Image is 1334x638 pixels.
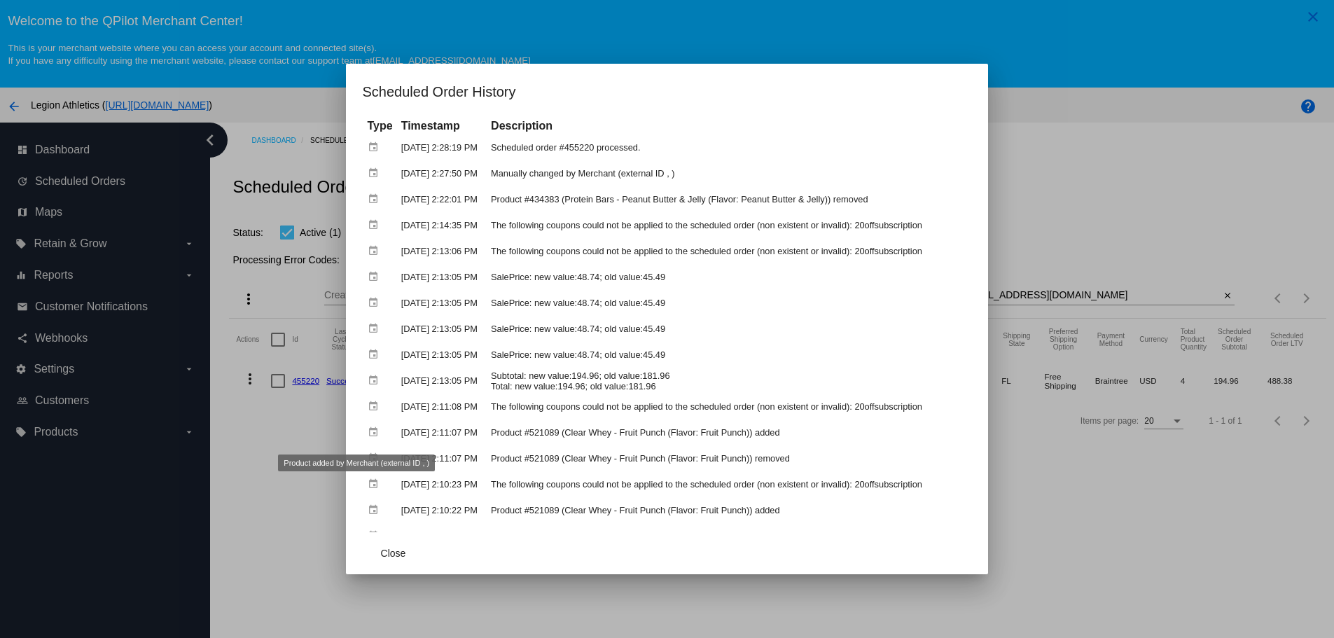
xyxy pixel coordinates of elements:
td: Product #521089 (Clear Whey - Fruit Punch (Flavor: Fruit Punch)) added [487,498,970,522]
mat-icon: event [368,240,384,262]
td: [DATE] 2:11:07 PM [398,446,486,471]
td: Manually changed by Merchant (external ID , ) [487,161,970,186]
mat-icon: event [368,422,384,443]
td: [DATE] 2:11:07 PM [398,420,486,445]
mat-icon: event [368,188,384,210]
h1: Scheduled Order History [363,81,972,103]
td: [DATE] 2:10:22 PM [398,524,486,548]
mat-icon: event [368,292,384,314]
mat-icon: event [368,266,384,288]
mat-icon: event [368,525,384,547]
td: The following coupons could not be applied to the scheduled order (non existent or invalid): 20of... [487,472,970,497]
td: Scheduled order #455220 processed. [487,135,970,160]
th: Type [364,118,396,134]
td: [DATE] 2:13:06 PM [398,239,486,263]
mat-icon: event [368,370,384,391]
td: SalePrice: new value:48.74; old value:45.49 [487,342,970,367]
mat-icon: event [368,137,384,158]
mat-icon: event [368,448,384,469]
mat-icon: event [368,499,384,521]
td: [DATE] 2:22:01 PM [398,187,486,211]
th: Description [487,118,970,134]
td: The following coupons could not be applied to the scheduled order (non existent or invalid): 20of... [487,239,970,263]
td: [DATE] 2:13:05 PM [398,368,486,393]
td: Product #434383 (Protein Bars - Peanut Butter & Jelly (Flavor: Peanut Butter & Jelly)) removed [487,187,970,211]
mat-icon: event [368,344,384,366]
td: [DATE] 2:13:05 PM [398,317,486,341]
td: Product #527019 (Clear Whey - Lemon Lime (Flavor: Lemon Lime)) removed [487,524,970,548]
td: The following coupons could not be applied to the scheduled order (non existent or invalid): 20of... [487,213,970,237]
button: Close dialog [363,541,424,566]
mat-icon: event [368,396,384,417]
mat-icon: event [368,214,384,236]
td: Subtotal: new value:194.96; old value:181.96 Total: new value:194.96; old value:181.96 [487,368,970,393]
td: SalePrice: new value:48.74; old value:45.49 [487,265,970,289]
td: [DATE] 2:10:23 PM [398,472,486,497]
td: [DATE] 2:10:22 PM [398,498,486,522]
td: The following coupons could not be applied to the scheduled order (non existent or invalid): 20of... [487,394,970,419]
td: [DATE] 2:28:19 PM [398,135,486,160]
mat-icon: event [368,318,384,340]
td: [DATE] 2:11:08 PM [398,394,486,419]
td: Product #521089 (Clear Whey - Fruit Punch (Flavor: Fruit Punch)) added [487,420,970,445]
td: Product #521089 (Clear Whey - Fruit Punch (Flavor: Fruit Punch)) removed [487,446,970,471]
td: [DATE] 2:13:05 PM [398,291,486,315]
mat-icon: event [368,473,384,495]
td: [DATE] 2:13:05 PM [398,342,486,367]
span: Close [381,548,406,559]
td: SalePrice: new value:48.74; old value:45.49 [487,291,970,315]
th: Timestamp [398,118,486,134]
mat-icon: event [368,162,384,184]
td: [DATE] 2:14:35 PM [398,213,486,237]
td: [DATE] 2:27:50 PM [398,161,486,186]
td: SalePrice: new value:48.74; old value:45.49 [487,317,970,341]
td: [DATE] 2:13:05 PM [398,265,486,289]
